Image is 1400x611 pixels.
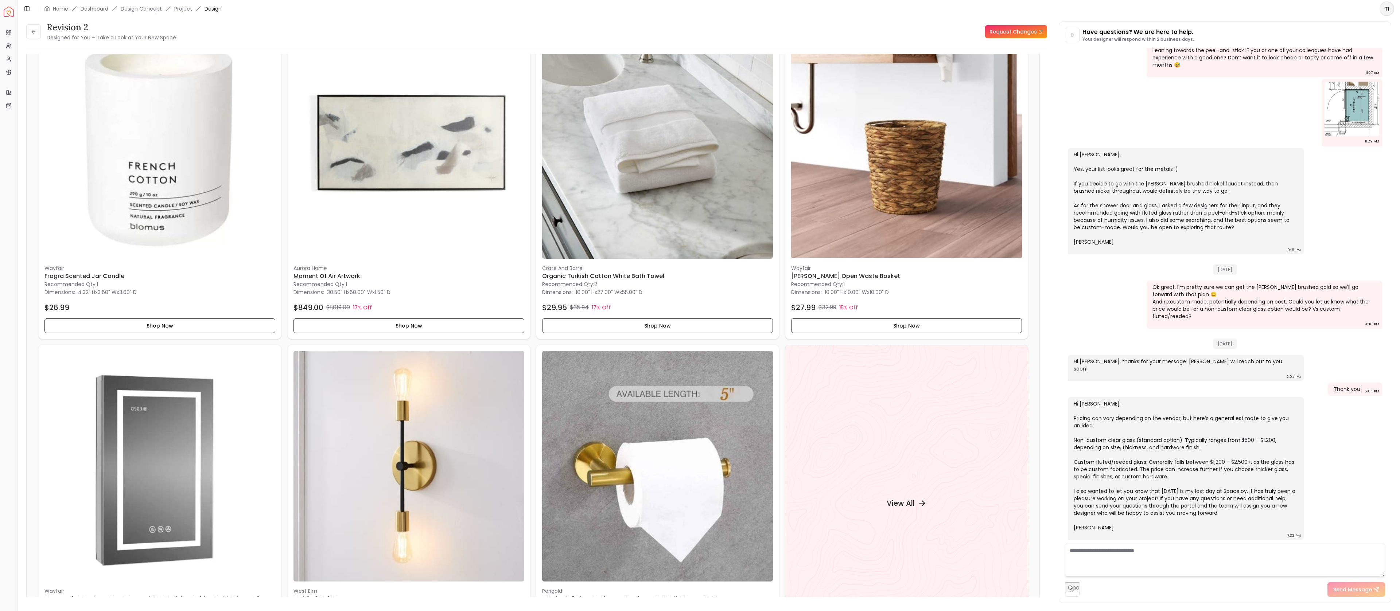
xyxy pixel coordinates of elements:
p: Recommended Qty: 1 [293,280,524,287]
p: x x [825,288,889,295]
span: 4.32" H [78,288,95,295]
p: Aurora Home [293,264,524,271]
p: Recommended Qty: 1 [791,280,1022,287]
a: Request Changes [985,25,1047,38]
h4: $29.95 [542,302,567,312]
h6: [PERSON_NAME] Open Waste Basket [791,271,1022,280]
p: $1,019.00 [326,303,350,312]
p: $35.94 [570,303,589,312]
p: x x [327,288,390,295]
h6: Recessed or Surface Mount Framed LED Medicine Cabinet with Mirror & 3 Adjustable Shelves [44,595,275,603]
a: Dashboard [81,5,108,12]
p: x x [78,288,137,295]
span: 3.60" W [98,288,117,295]
a: Lola Wicker Open Waste Basket imageWayfair[PERSON_NAME] Open Waste BasketRecommended Qty:1Dimensi... [785,22,1028,339]
img: Recessed or Surface Mount Framed LED Medicine Cabinet with Mirror & 3 Adjustable Shelves image [44,351,275,581]
p: 17% Off [592,303,611,311]
h6: Organic Turkish Cotton White Bath Towel [542,271,773,280]
div: 9:18 PM [1287,246,1301,254]
div: Organic Turkish Cotton White Bath Towel [536,22,779,339]
span: 1.50" D [375,288,390,295]
li: Design Concept [121,5,162,12]
p: Wayfair [44,587,275,595]
div: Hi [PERSON_NAME], thanks for your message! [PERSON_NAME] will reach out to you soon! [1074,358,1296,372]
a: Moment of Air Artwork imageAurora HomeMoment of Air ArtworkRecommended Qty:1Dimensions:30.50" Hx6... [287,22,530,339]
h4: $849.00 [293,302,323,312]
h6: Mobile 2 Light Sconce [293,595,524,603]
a: Fragra Scented Jar Candle imageWayfairFragra Scented Jar CandleRecommended Qty:1Dimensions:4.32" ... [38,22,281,339]
p: West Elm [293,587,524,595]
div: 5:04 PM [1365,388,1379,395]
button: TI [1380,1,1394,16]
div: 2:04 PM [1287,373,1301,380]
span: [DATE] [1213,264,1237,275]
button: Shop Now [791,318,1022,333]
button: Shop Now [542,318,773,333]
p: Have questions? We are here to help. [1082,28,1194,36]
p: Dimensions: [44,287,75,296]
div: Moment of Air Artwork [287,22,530,339]
img: Moment of Air Artwork image [293,28,524,259]
p: Recommended Qty: 1 [44,280,275,287]
p: Your designer will respond within 2 business days. [1082,36,1194,42]
img: Mobile 2 Light Sconce image [293,351,524,581]
p: 17% Off [353,303,372,311]
button: Shop Now [293,318,524,333]
p: Wayfair [791,264,1022,271]
div: Fragra Scented Jar Candle [38,22,281,339]
h6: Moment of Air Artwork [293,271,524,280]
p: Perigold [542,587,773,595]
img: Lola Wicker Open Waste Basket image [791,28,1022,259]
span: 27.00" W [597,288,619,295]
div: 11:29 AM [1365,138,1379,145]
span: 10.00" D [870,288,889,295]
span: 55.00" D [622,288,642,295]
p: Dimensions: [542,287,573,296]
span: 10.00" H [576,288,595,295]
div: Ok great, I'm pretty sure we can get the [PERSON_NAME] brushed gold so we'll go forward with that... [1152,283,1375,320]
p: Recommended Qty: 2 [542,280,773,287]
a: Home [53,5,68,12]
p: 15% Off [839,303,858,311]
button: Shop Now [44,318,275,333]
img: Interbath 5 Piece Bathroom Hardware Set Toilet Paper Holder image [542,351,773,581]
div: 8:30 PM [1365,321,1379,328]
div: 11:27 AM [1366,69,1379,77]
div: Thank you! [1334,385,1362,393]
p: Crate And Barrel [542,264,773,271]
span: 10.00" W [846,288,867,295]
img: Organic Turkish Cotton White Bath Towel image [542,28,773,259]
span: 30.50" H [327,288,347,295]
a: Project [174,5,192,12]
img: Chat Image [1325,82,1379,136]
div: Hi [PERSON_NAME], Yes, your list looks great for the metals :) If you decide to go with the [PERS... [1074,151,1296,246]
h4: $27.99 [791,302,816,312]
a: Organic Turkish Cotton White Bath Towel imageCrate And BarrelOrganic Turkish Cotton White Bath To... [536,22,779,339]
small: Designed for You – Take a Look at Your New Space [47,34,176,41]
img: Fragra Scented Jar Candle image [44,28,275,259]
nav: breadcrumb [44,5,222,12]
p: Wayfair [44,264,275,271]
span: 60.00" W [350,288,372,295]
a: Spacejoy [4,7,14,17]
img: Spacejoy Logo [4,7,14,17]
h6: Interbath 5 Piece Bathroom Hardware Set Toilet Paper Holder [542,595,773,603]
span: 3.60" D [119,288,137,295]
p: Dimensions: [791,287,822,296]
div: Lola Wicker Open Waste Basket [785,22,1028,339]
span: 10.00" H [825,288,844,295]
div: Hi [PERSON_NAME], Pricing can vary depending on the vendor, but here’s a general estimate to give... [1074,400,1296,531]
span: Design [205,5,222,12]
span: TI [1380,2,1393,15]
span: [DATE] [1213,338,1237,349]
p: $32.99 [818,303,836,312]
h4: View All [886,498,914,508]
div: 7:33 PM [1287,532,1301,539]
h4: $26.99 [44,302,69,312]
p: x x [576,288,642,295]
h6: Fragra Scented Jar Candle [44,271,275,280]
h3: Revision 2 [47,21,176,33]
p: Dimensions: [293,287,324,296]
